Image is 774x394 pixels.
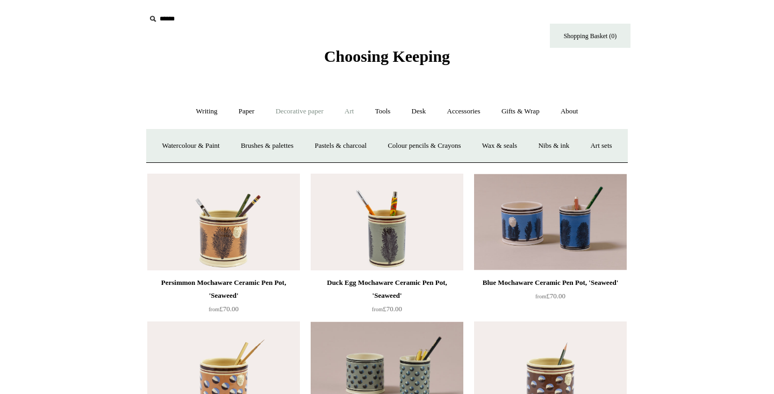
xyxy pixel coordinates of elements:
a: Desk [402,97,436,126]
a: Nibs & ink [528,132,579,160]
span: £70.00 [209,305,239,313]
a: Art sets [580,132,621,160]
div: Persimmon Mochaware Ceramic Pen Pot, 'Seaweed' [150,276,297,302]
a: Tools [365,97,400,126]
a: Decorative paper [266,97,333,126]
img: Duck Egg Mochaware Ceramic Pen Pot, 'Seaweed' [311,174,463,270]
span: from [209,306,219,312]
img: Blue Mochaware Ceramic Pen Pot, 'Seaweed' [474,174,627,270]
a: Watercolour & Paint [152,132,229,160]
a: Duck Egg Mochaware Ceramic Pen Pot, 'Seaweed' Duck Egg Mochaware Ceramic Pen Pot, 'Seaweed' [311,174,463,270]
a: Duck Egg Mochaware Ceramic Pen Pot, 'Seaweed' from£70.00 [311,276,463,320]
a: Gifts & Wrap [492,97,549,126]
a: Persimmon Mochaware Ceramic Pen Pot, 'Seaweed' from£70.00 [147,276,300,320]
a: Choosing Keeping [324,56,450,63]
img: Persimmon Mochaware Ceramic Pen Pot, 'Seaweed' [147,174,300,270]
a: Writing [187,97,227,126]
a: About [551,97,588,126]
span: £70.00 [535,292,565,300]
a: Art [335,97,363,126]
a: Blue Mochaware Ceramic Pen Pot, 'Seaweed' from£70.00 [474,276,627,320]
span: £70.00 [372,305,402,313]
a: Paper [229,97,264,126]
span: from [535,293,546,299]
a: Blue Mochaware Ceramic Pen Pot, 'Seaweed' Blue Mochaware Ceramic Pen Pot, 'Seaweed' [474,174,627,270]
a: Shopping Basket (0) [550,24,630,48]
a: Brushes & palettes [231,132,303,160]
a: Pastels & charcoal [305,132,376,160]
a: Colour pencils & Crayons [378,132,470,160]
a: Accessories [438,97,490,126]
div: Duck Egg Mochaware Ceramic Pen Pot, 'Seaweed' [313,276,461,302]
a: Wax & seals [472,132,527,160]
div: Blue Mochaware Ceramic Pen Pot, 'Seaweed' [477,276,624,289]
span: Choosing Keeping [324,47,450,65]
span: from [372,306,383,312]
a: Persimmon Mochaware Ceramic Pen Pot, 'Seaweed' Persimmon Mochaware Ceramic Pen Pot, 'Seaweed' [147,174,300,270]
